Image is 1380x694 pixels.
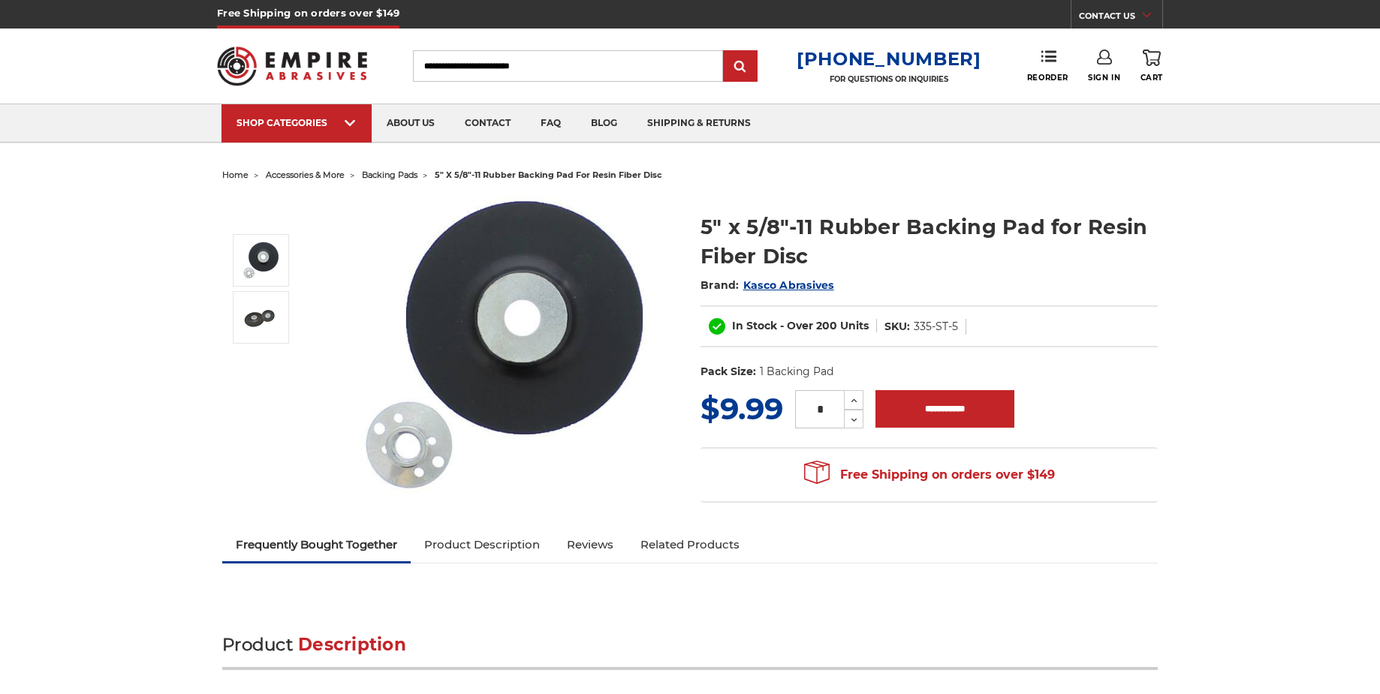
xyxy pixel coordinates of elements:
[701,390,783,427] span: $9.99
[701,212,1158,271] h1: 5" x 5/8"-11 Rubber Backing Pad for Resin Fiber Disc
[450,104,526,143] a: contact
[576,104,632,143] a: blog
[1027,73,1068,83] span: Reorder
[362,170,417,180] a: backing pads
[242,299,279,336] img: rubber backing pad for rfd
[797,48,981,70] a: [PHONE_NUMBER]
[760,364,833,380] dd: 1 Backing Pad
[701,364,756,380] dt: Pack Size:
[804,460,1055,490] span: Free Shipping on orders over $149
[732,319,777,332] span: In Stock
[217,37,367,95] img: Empire Abrasives
[242,242,279,279] img: 5 Inch Backing Pad for resin fiber disc with 5/8"-11 locking nut rubber
[1027,50,1068,82] a: Reorder
[1079,8,1162,29] a: CONTACT US
[411,528,553,561] a: Product Description
[725,52,755,82] input: Submit
[701,278,740,292] span: Brand:
[884,319,910,335] dt: SKU:
[435,170,662,180] span: 5" x 5/8"-11 rubber backing pad for resin fiber disc
[298,634,406,655] span: Description
[840,319,869,332] span: Units
[372,104,450,143] a: about us
[553,528,627,561] a: Reviews
[526,104,576,143] a: faq
[627,528,753,561] a: Related Products
[222,528,411,561] a: Frequently Bought Together
[797,74,981,84] p: FOR QUESTIONS OR INQUIRIES
[816,319,837,332] span: 200
[1140,73,1163,83] span: Cart
[266,170,345,180] a: accessories & more
[222,634,293,655] span: Product
[1140,50,1163,83] a: Cart
[1088,73,1120,83] span: Sign In
[743,278,834,292] a: Kasco Abrasives
[780,319,813,332] span: - Over
[351,197,652,497] img: 5 Inch Backing Pad for resin fiber disc with 5/8"-11 locking nut rubber
[632,104,766,143] a: shipping & returns
[914,319,958,335] dd: 335-ST-5
[222,170,249,180] a: home
[237,117,357,128] div: SHOP CATEGORIES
